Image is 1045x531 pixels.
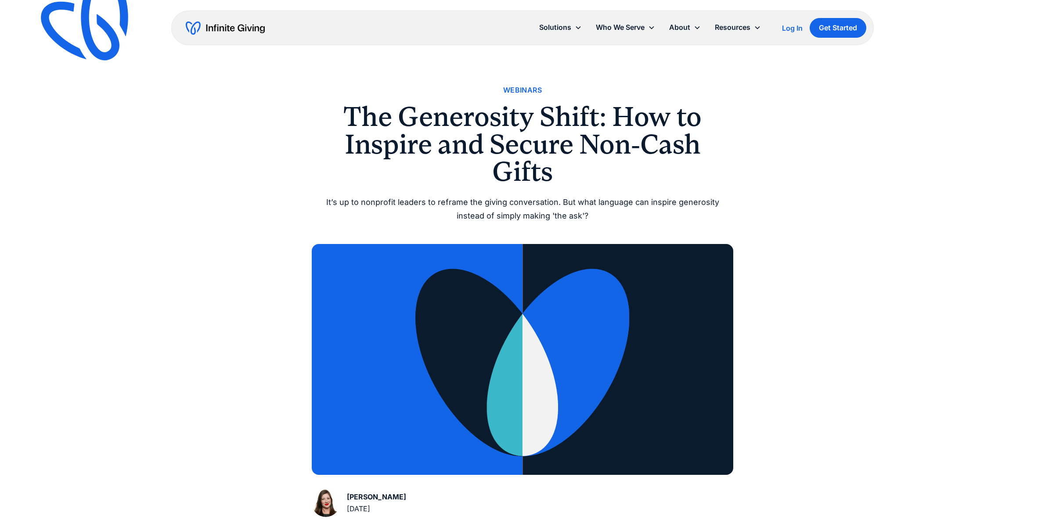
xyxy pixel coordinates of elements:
div: Who We Serve [596,22,645,33]
a: Get Started [810,18,866,38]
a: Log In [782,23,803,33]
a: [PERSON_NAME][DATE] [312,489,406,517]
a: Webinars [503,84,542,96]
div: Solutions [532,18,589,37]
a: home [186,21,265,35]
div: [DATE] [347,503,406,515]
h1: The Generosity Shift: How to Inspire and Secure Non-Cash Gifts [312,103,733,185]
div: It’s up to nonprofit leaders to reframe the giving conversation. But what language can inspire ge... [312,196,733,222]
div: Resources [708,18,768,37]
div: About [662,18,708,37]
div: About [669,22,690,33]
div: [PERSON_NAME] [347,491,406,503]
div: Solutions [539,22,571,33]
div: Who We Serve [589,18,662,37]
div: Resources [715,22,750,33]
div: Log In [782,25,803,32]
